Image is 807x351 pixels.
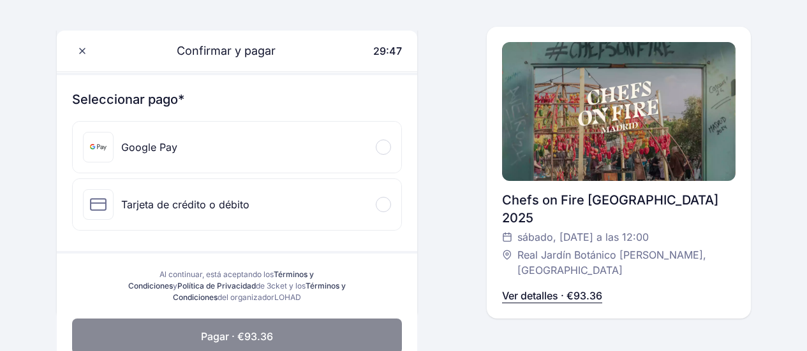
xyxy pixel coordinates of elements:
span: sábado, [DATE] a las 12:00 [517,229,649,245]
div: Google Pay [121,140,177,155]
p: Ver detalles · €93.36 [502,288,602,303]
span: Confirmar y pagar [161,42,276,60]
h3: Seleccionar pago* [72,90,403,108]
span: LOHAD [274,292,301,302]
span: Real Jardín Botánico [PERSON_NAME], [GEOGRAPHIC_DATA] [517,247,722,278]
div: Tarjeta de crédito o débito [121,197,249,212]
span: Pagar · €93.36 [201,329,273,344]
div: Al continuar, está aceptando los y de 3cket y los del organizador [128,269,346,303]
span: 29:47 [373,45,402,57]
div: Chefs on Fire [GEOGRAPHIC_DATA] 2025 [502,191,735,227]
a: Política de Privacidad [177,281,256,290]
